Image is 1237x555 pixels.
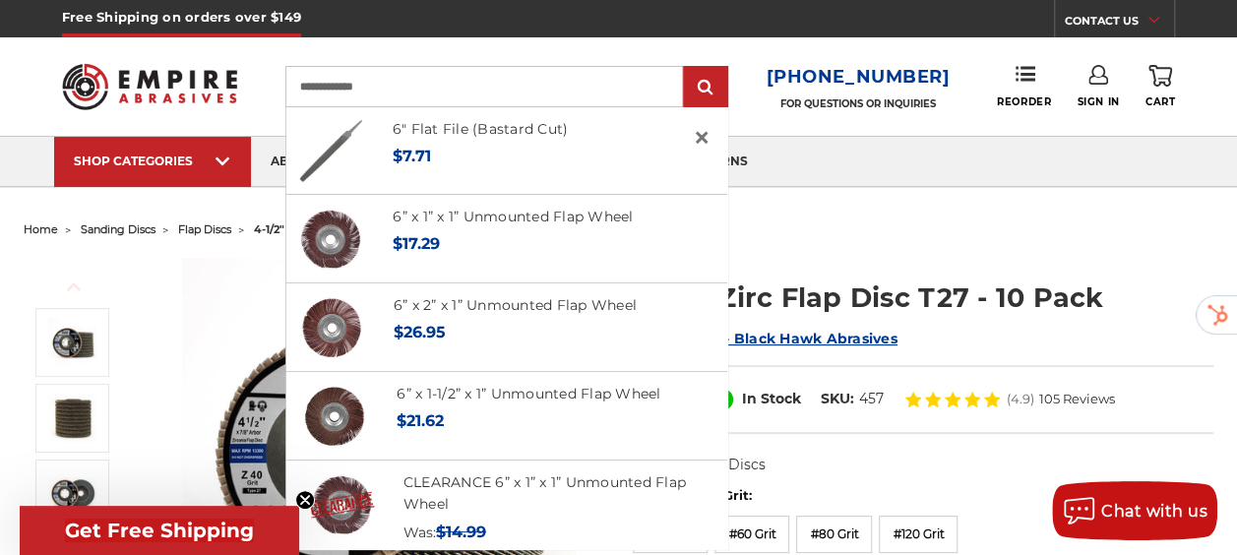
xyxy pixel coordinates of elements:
[686,68,725,107] input: Submit
[859,389,884,409] dd: 457
[710,455,765,475] dd: 10 Discs
[1101,502,1207,521] span: Chat with us
[393,208,633,225] a: 6” x 1” x 1” Unmounted Flap Wheel
[397,385,660,402] a: 6” x 1-1/2” x 1” Unmounted Flap Wheel
[295,490,315,510] button: Close teaser
[65,519,254,542] span: Get Free Shipping
[297,118,364,184] img: 6" Flat Bastard File
[308,471,375,538] img: CLEARANCE 6” x 1” x 1” Unmounted Flap Wheel
[633,486,1213,506] label: Choose Your Grit:
[301,383,368,450] img: 6" x 1.5" x 1" unmounted flap wheel
[686,122,717,154] a: Close
[997,95,1051,108] span: Reorder
[821,389,854,409] dt: SKU:
[1145,95,1175,108] span: Cart
[393,234,440,253] span: $17.29
[397,411,444,430] span: $21.62
[633,278,1213,317] h1: 4-1/2" Zirc Flap Disc T27 - 10 Pack
[436,523,486,541] span: $14.99
[767,63,951,92] a: [PHONE_NUMBER]
[1145,65,1175,108] a: Cart
[1039,393,1115,405] span: 105 Reviews
[1077,95,1119,108] span: Sign In
[254,222,439,236] span: 4-1/2" zirc flap disc t27 - 10 pack
[251,137,353,187] a: about us
[1065,10,1174,37] a: CONTACT US
[20,506,299,555] div: Get Free ShippingClose teaser
[74,154,231,168] div: SHOP CATEGORIES
[62,52,237,121] img: Empire Abrasives
[403,473,686,514] a: CLEARANCE 6” x 1” x 1” Unmounted Flap Wheel
[393,147,431,165] span: $7.71
[1052,481,1217,540] button: Chat with us
[394,323,446,341] span: $26.95
[394,296,637,314] a: 6” x 2” x 1” Unmounted Flap Wheel
[178,222,231,236] a: flap discs
[693,118,711,156] span: ×
[997,65,1051,107] a: Reorder
[393,120,569,138] a: 6" Flat File (Bastard Cut)
[81,222,155,236] a: sanding discs
[298,294,365,361] img: 6" x 2" x 1" unmounted flap wheel
[767,97,951,110] p: FOR QUESTIONS OR INQUIRIES
[50,266,97,308] button: Previous
[687,330,897,347] a: BHA - Black Hawk Abrasives
[48,394,97,443] img: 10 pack of 4.5" Black Hawk Flap Discs
[24,222,58,236] a: home
[297,206,364,273] img: 6" x 1" x 1" unmounted flap wheel
[48,469,97,519] img: 40 grit flap disc
[742,390,801,407] span: In Stock
[403,519,706,545] div: Was:
[1007,393,1034,405] span: (4.9)
[48,318,97,367] img: Black Hawk 4-1/2" x 7/8" Flap Disc Type 27 - 10 Pack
